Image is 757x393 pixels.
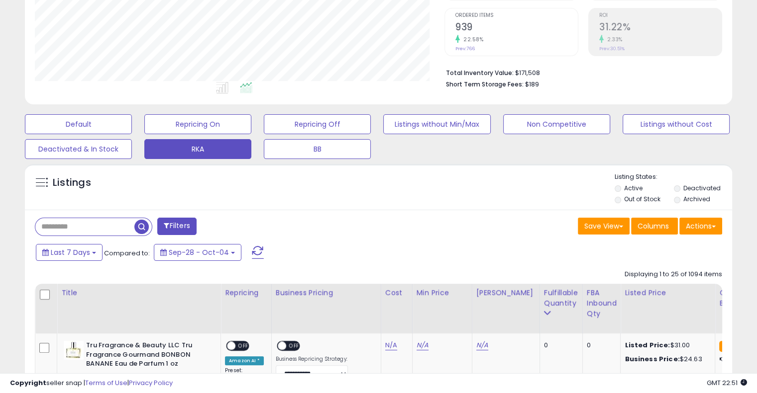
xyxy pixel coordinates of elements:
span: ROI [599,13,722,18]
label: Out of Stock [624,195,660,203]
span: $189 [525,79,539,89]
span: 2025-10-12 22:51 GMT [707,378,747,388]
b: Business Price: [625,354,679,364]
button: Save View [578,218,630,235]
button: Columns [631,218,678,235]
button: Listings without Min/Max [383,114,490,134]
span: Compared to: [104,248,150,258]
small: 22.58% [460,36,483,43]
b: Total Inventory Value: [446,69,514,77]
button: Filters [157,218,196,235]
button: Non Competitive [503,114,610,134]
small: 2.33% [604,36,623,43]
h2: 939 [455,21,578,35]
div: 0 [587,341,613,350]
div: seller snap | | [10,379,173,388]
h5: Listings [53,176,91,190]
button: Default [25,114,132,134]
h2: 31.22% [599,21,722,35]
label: Archived [683,195,710,203]
small: FBA [719,341,738,352]
b: Short Term Storage Fees: [446,80,524,88]
button: Deactivated & In Stock [25,139,132,159]
img: 311MA3ulHfL._SL40_.jpg [64,341,84,360]
div: Displaying 1 to 25 of 1094 items [625,270,722,279]
button: Actions [679,218,722,235]
a: Privacy Policy [129,378,173,388]
button: Repricing On [144,114,251,134]
div: Repricing [225,288,267,298]
button: Listings without Cost [623,114,730,134]
div: Title [61,288,216,298]
small: Prev: 30.51% [599,46,625,52]
a: N/A [385,340,397,350]
span: Last 7 Days [51,247,90,257]
button: RKA [144,139,251,159]
label: Business Repricing Strategy: [276,356,348,363]
div: [PERSON_NAME] [476,288,536,298]
label: Deactivated [683,184,720,192]
span: OFF [235,342,251,350]
div: Business Pricing [276,288,377,298]
button: Last 7 Days [36,244,103,261]
button: Sep-28 - Oct-04 [154,244,241,261]
div: $24.63 [625,355,707,364]
span: Ordered Items [455,13,578,18]
a: N/A [417,340,429,350]
small: Prev: 766 [455,46,475,52]
li: $171,508 [446,66,715,78]
span: Columns [638,221,669,231]
label: Active [624,184,643,192]
div: Listed Price [625,288,711,298]
a: Terms of Use [85,378,127,388]
div: Fulfillable Quantity [544,288,578,309]
span: OFF [286,342,302,350]
b: Listed Price: [625,340,670,350]
div: FBA inbound Qty [587,288,617,319]
div: $31.00 [625,341,707,350]
p: Listing States: [615,172,732,182]
div: Cost [385,288,408,298]
strong: Copyright [10,378,46,388]
button: BB [264,139,371,159]
span: Sep-28 - Oct-04 [169,247,229,257]
a: N/A [476,340,488,350]
div: 0 [544,341,575,350]
div: Amazon AI * [225,356,264,365]
b: Tru Fragrance & Beauty LLC Tru Fragrance Gourmand BONBON BANANE Eau de Parfum 1 oz [86,341,207,371]
div: Min Price [417,288,468,298]
button: Repricing Off [264,114,371,134]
